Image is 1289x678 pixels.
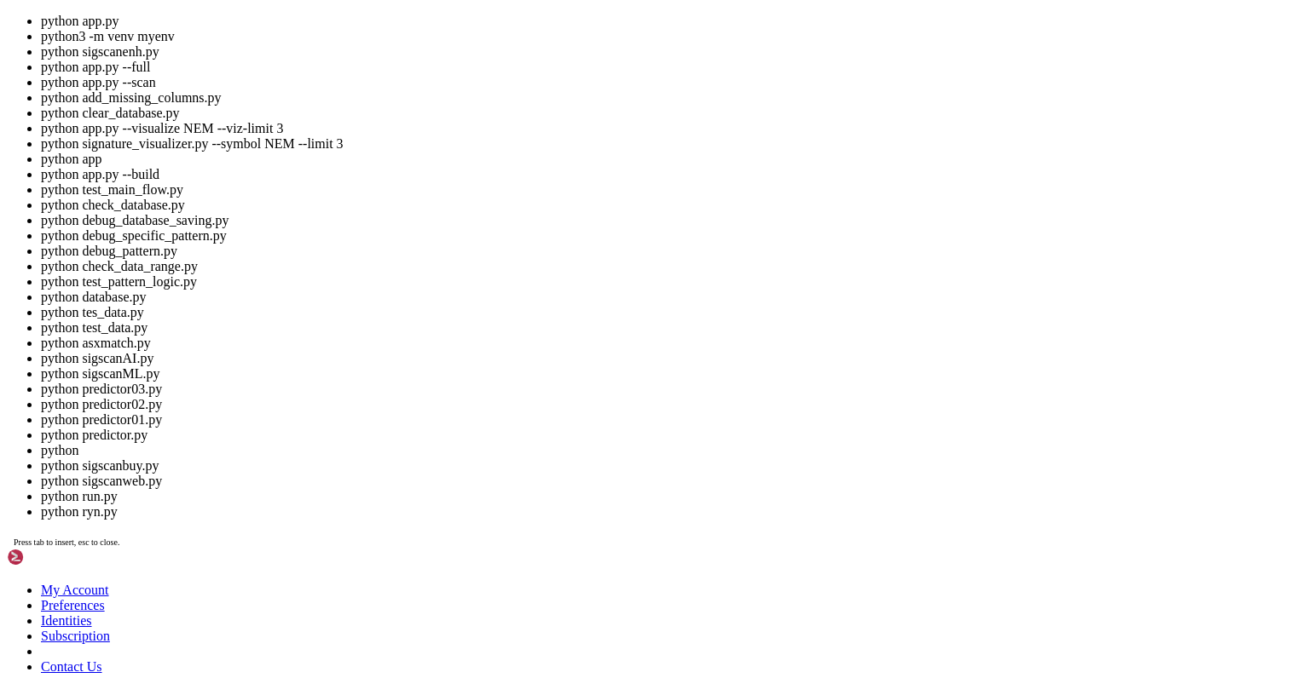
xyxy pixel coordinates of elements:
li: python sigscanbuy.py [41,458,1282,474]
x-row: See [URL][DOMAIN_NAME] or run: sudo pro status [7,404,1066,418]
x-row: Memory usage: 22% [7,148,1066,163]
li: python clear_database.py [41,106,1282,121]
li: python database.py [41,290,1282,305]
x-row: System information as of [DATE] [7,92,1066,106]
li: python predictor01.py [41,412,1282,428]
x-row: IPv6 address for ens3: [TECHNICAL_ID] [7,219,1066,233]
a: Identities [41,613,92,628]
li: python [41,443,1282,458]
li: python check_database.py [41,198,1282,213]
x-row: Users logged in: 0 [7,191,1066,205]
x-row: : $ cd ProjectML [7,460,1066,474]
li: python debug_database_saving.py [41,213,1282,228]
a: Subscription [41,629,110,643]
x-row: System load: 0.0 [7,120,1066,135]
li: python test_main_flow.py [41,182,1282,198]
li: python app.py --build [41,167,1282,182]
li: python app.py [41,14,1282,29]
x-row: Welcome to Ubuntu 24.04.3 LTS (GNU/Linux 6.8.0-79-generic x86_64) [7,7,1066,21]
x-row: Enable ESM Apps to receive additional future security updates. [7,389,1066,404]
x-row: 7 updates can be applied immediately. [7,347,1066,361]
x-row: : $ python [7,474,1066,489]
li: python predictor03.py [41,382,1282,397]
x-row: Processes: 143 [7,177,1066,192]
li: python add_missing_columns.py [41,90,1282,106]
a: My Account [41,583,109,597]
li: python sigscanAI.py [41,351,1282,366]
span: ubuntu@vps-d35ccc65 [7,460,136,474]
li: python ryn.py [41,504,1282,520]
li: python app.py --full [41,60,1282,75]
li: python predictor02.py [41,397,1282,412]
li: python app.py --visualize NEM --viz-limit 3 [41,121,1282,136]
li: python sigscanweb.py [41,474,1282,489]
x-row: * Support: [URL][DOMAIN_NAME] [7,64,1066,78]
li: python signature_visualizer.py --symbol NEM --limit 3 [41,136,1282,152]
a: Preferences [41,598,105,612]
li: python check_data_range.py [41,259,1282,274]
x-row: To see these additional updates run: apt list --upgradable [7,361,1066,376]
x-row: * Strictly confined Kubernetes makes edge and IoT secure. Learn how MicroK8s [7,248,1066,262]
li: python asxmatch.py [41,336,1282,351]
li: python app.py --scan [41,75,1282,90]
x-row: [URL][DOMAIN_NAME] [7,290,1066,305]
img: Shellngn [7,549,105,566]
li: python debug_specific_pattern.py [41,228,1282,244]
x-row: Last login: [DATE] from [TECHNICAL_ID] [7,445,1066,460]
li: python run.py [41,489,1282,504]
x-row: Expanded Security Maintenance for Applications is not enabled. [7,319,1066,333]
span: ubuntu@vps-d35ccc65 [7,474,136,488]
li: python sigscanML.py [41,366,1282,382]
li: python test_data.py [41,320,1282,336]
x-row: Swap usage: 0% [7,163,1066,177]
x-row: * Documentation: [URL][DOMAIN_NAME] [7,35,1066,49]
span: Press tab to insert, esc to close. [14,537,119,547]
span: ~ [143,460,150,474]
x-row: Usage of /: 32.7% of 76.45GB [7,135,1066,149]
li: python predictor.py [41,428,1282,443]
li: python test_pattern_logic.py [41,274,1282,290]
li: python3 -m venv myenv [41,29,1282,44]
x-row: IPv4 address for ens3: [TECHNICAL_ID] [7,205,1066,220]
li: python debug_pattern.py [41,244,1282,259]
span: ~/ProjectML [143,474,218,488]
a: Contact Us [41,659,102,674]
x-row: just raised the bar for easy, resilient and secure K8s cluster deployment. [7,261,1066,276]
div: (39, 33) [287,474,294,489]
li: python app [41,152,1282,167]
x-row: * Management: [URL][DOMAIN_NAME] [7,49,1066,64]
li: python sigscanenh.py [41,44,1282,60]
li: python tes_data.py [41,305,1282,320]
